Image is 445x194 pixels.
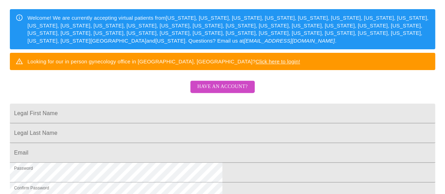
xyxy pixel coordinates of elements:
[27,11,430,47] div: Welcome! We are currently accepting virtual patients from [US_STATE], [US_STATE], [US_STATE], [US...
[190,81,255,93] button: Have an account?
[244,38,335,44] em: [EMAIL_ADDRESS][DOMAIN_NAME]
[197,82,248,91] span: Have an account?
[255,58,300,64] a: Click here to login!
[27,55,300,68] div: Looking for our in person gynecology office in [GEOGRAPHIC_DATA], [GEOGRAPHIC_DATA]?
[189,88,256,94] a: Have an account?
